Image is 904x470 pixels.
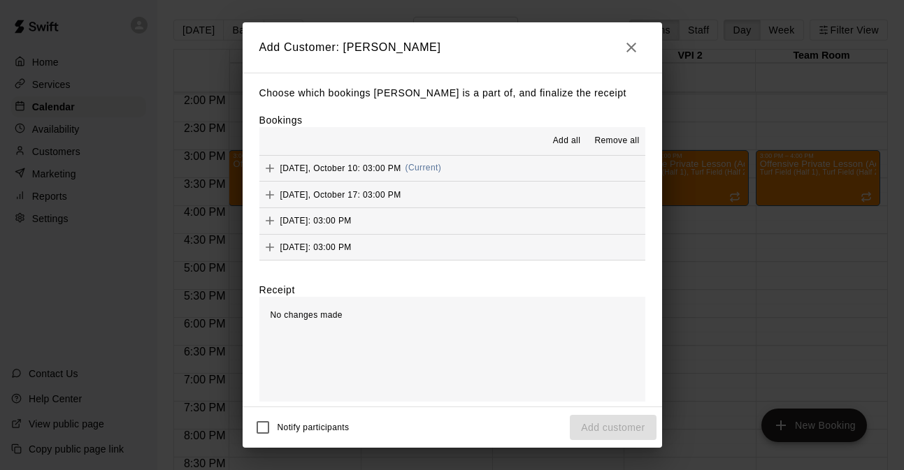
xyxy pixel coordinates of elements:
[280,242,352,251] span: [DATE]: 03:00 PM
[553,134,581,148] span: Add all
[243,22,662,73] h2: Add Customer: [PERSON_NAME]
[259,189,280,199] span: Add
[594,134,639,148] span: Remove all
[406,163,442,172] span: (Current)
[259,182,645,207] button: Add[DATE], October 17: 03:00 PM
[259,241,280,251] span: Add
[259,162,280,172] span: Add
[589,130,645,152] button: Remove all
[280,189,401,199] span: [DATE], October 17: 03:00 PM
[278,423,350,432] span: Notify participants
[544,130,589,152] button: Add all
[259,208,645,234] button: Add[DATE]: 03:00 PM
[280,163,401,172] span: [DATE], October 10: 03:00 PM
[259,115,303,126] label: Bookings
[271,310,343,320] span: No changes made
[259,283,295,297] label: Receipt
[259,85,645,102] p: Choose which bookings [PERSON_NAME] is a part of, and finalize the receipt
[259,215,280,226] span: Add
[259,235,645,260] button: Add[DATE]: 03:00 PM
[280,216,352,226] span: [DATE]: 03:00 PM
[259,156,645,182] button: Add[DATE], October 10: 03:00 PM(Current)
